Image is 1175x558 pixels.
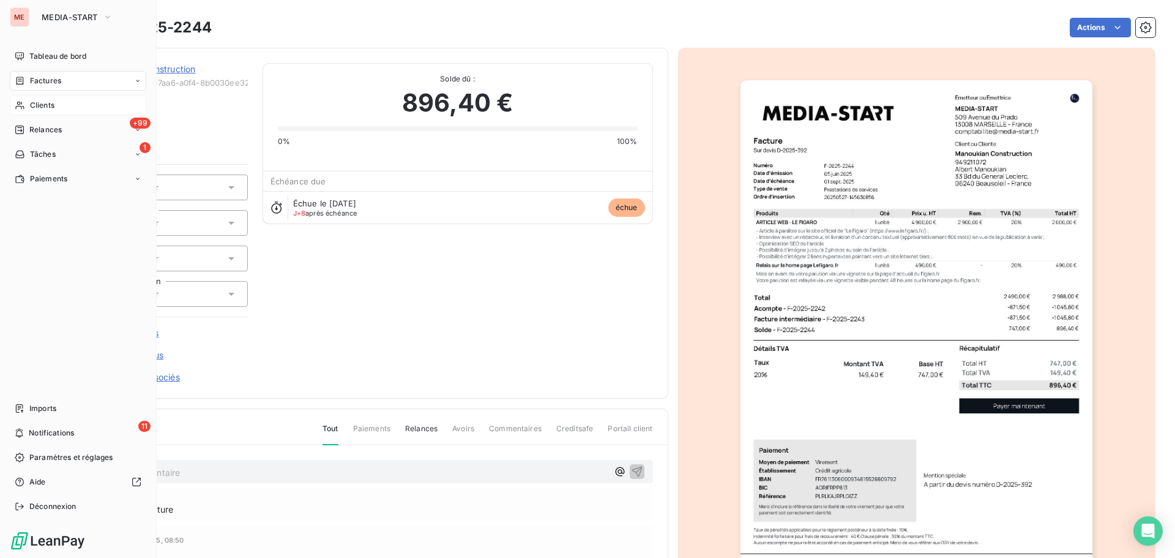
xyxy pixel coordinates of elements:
span: Factures [30,75,61,86]
span: Avoirs [452,423,474,444]
img: Logo LeanPay [10,531,86,551]
span: 01974024-0ef7-7aa6-a0f4-8b0030ee3269 [96,78,248,88]
span: Clients [30,100,54,111]
span: Portail client [608,423,652,444]
span: MEDIA-START [42,12,98,22]
span: +99 [130,118,151,129]
button: Actions [1070,18,1131,37]
span: 896,40 € [402,85,513,121]
span: Imports [29,403,56,414]
span: Solde dû : [278,74,638,85]
span: 0% [278,136,290,147]
span: Déconnexion [29,501,76,512]
span: Tout [323,423,338,445]
span: Aide [29,477,46,488]
span: Échéance due [270,176,326,186]
span: Paiements [353,423,390,444]
span: Tableau de bord [29,51,86,62]
span: Commentaires [489,423,542,444]
div: Open Intercom Messenger [1133,516,1163,546]
span: Relances [29,124,62,135]
h3: F-2025-2244 [114,17,212,39]
span: Échue le [DATE] [293,198,356,208]
span: Notifications [29,428,74,439]
span: Creditsafe [556,423,594,444]
span: Paramètres et réglages [29,452,113,463]
a: Aide [10,472,146,492]
span: 100% [617,136,638,147]
div: ME [10,7,29,27]
span: 11 [138,421,151,432]
span: Tâches [30,149,56,160]
span: J+8 [293,209,305,217]
span: 1 [140,142,151,153]
span: échue [608,198,645,217]
span: Relances [405,423,438,444]
span: après échéance [293,209,357,217]
span: Paiements [30,173,67,184]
